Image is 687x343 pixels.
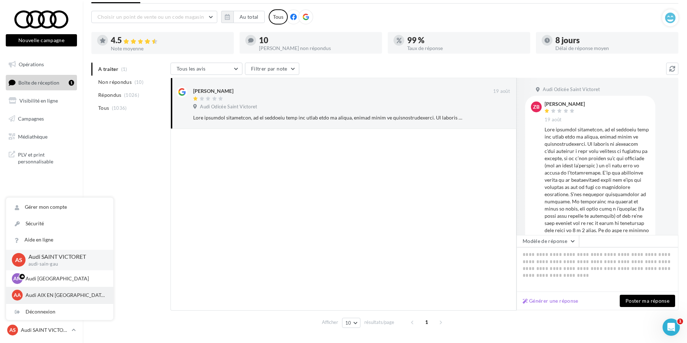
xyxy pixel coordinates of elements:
div: Note moyenne [111,46,228,51]
button: Au total [221,11,265,23]
p: Audi AIX EN [GEOGRAPHIC_DATA] [26,292,105,299]
span: résultats/page [364,319,394,326]
a: Aide en ligne [6,232,113,248]
span: Médiathèque [18,133,47,139]
button: Générer une réponse [520,297,581,305]
span: 1 [677,319,683,324]
button: Tous les avis [170,63,242,75]
a: Gérer mon compte [6,199,113,215]
div: 4.5 [111,36,228,45]
a: Boîte de réception1 [4,75,78,90]
div: Lore ipsumdol sitametcon, ad el seddoeiu temp inc utlab etdo ma aliqua, enimad minim ve quisnostr... [193,114,463,121]
p: audi-sain-gau [28,261,102,267]
span: 10 [345,320,351,326]
div: [PERSON_NAME] [193,87,233,95]
span: 19 août [493,88,510,95]
button: Au total [233,11,265,23]
div: Tous [269,9,288,24]
span: Audi Odicée Saint Victoret [200,104,257,110]
a: AS Audi SAINT VICTORET [6,323,77,337]
span: AM [13,275,22,282]
div: [PERSON_NAME] non répondus [259,46,376,51]
span: Tous les avis [177,66,206,72]
iframe: Intercom live chat [663,319,680,336]
div: 99 % [407,36,524,44]
span: ZB [533,103,540,110]
a: Visibilité en ligne [4,93,78,108]
div: Déconnexion [6,304,113,320]
span: (1026) [124,92,139,98]
div: Délai de réponse moyen [555,46,673,51]
button: Filtrer par note [245,63,299,75]
a: Campagnes [4,111,78,126]
button: Nouvelle campagne [6,34,77,46]
p: Audi SAINT VICTORET [28,253,102,261]
span: Opérations [19,61,44,67]
div: Taux de réponse [407,46,524,51]
a: PLV et print personnalisable [4,147,78,168]
button: Choisir un point de vente ou un code magasin [91,11,217,23]
a: Opérations [4,57,78,72]
span: Répondus [98,91,122,99]
span: Visibilité en ligne [19,98,58,104]
div: 1 [69,80,74,86]
span: 19 août [545,117,561,123]
span: 1 [421,316,432,328]
span: AS [9,326,16,334]
span: AS [15,256,22,264]
div: 10 [259,36,376,44]
div: 8 jours [555,36,673,44]
button: Modèle de réponse [517,235,579,247]
a: Sécurité [6,216,113,232]
div: Lore ipsumdol sitametcon, ad el seddoeiu temp inc utlab etdo ma aliqua, enimad minim ve quisnostr... [545,126,650,328]
span: Tous [98,104,109,112]
span: Audi Odicée Saint Victoret [543,86,600,93]
span: PLV et print personnalisable [18,150,74,165]
p: Audi [GEOGRAPHIC_DATA] [26,275,105,282]
button: Poster ma réponse [620,295,675,307]
p: Audi SAINT VICTORET [21,326,69,334]
span: (10) [135,79,144,85]
span: Afficher [322,319,338,326]
button: 10 [342,318,360,328]
span: Choisir un point de vente ou un code magasin [97,14,204,20]
span: (1036) [112,105,127,111]
div: [PERSON_NAME] [545,101,585,107]
a: Médiathèque [4,129,78,144]
span: Boîte de réception [18,79,59,85]
span: Campagnes [18,116,44,122]
span: Non répondus [98,78,132,86]
span: AA [14,292,21,299]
